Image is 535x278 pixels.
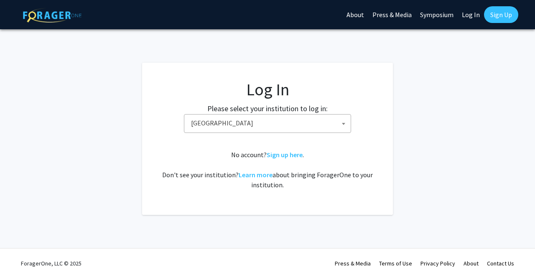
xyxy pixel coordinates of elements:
iframe: Chat [6,240,36,272]
a: Terms of Use [379,260,412,267]
label: Please select your institution to log in: [207,103,328,114]
a: Press & Media [335,260,371,267]
a: Privacy Policy [420,260,455,267]
h1: Log In [159,79,376,99]
span: Baylor University [184,114,351,133]
a: About [464,260,479,267]
span: Baylor University [188,115,351,132]
a: Sign up here [267,150,303,159]
a: Learn more about bringing ForagerOne to your institution [239,171,273,179]
img: ForagerOne Logo [23,8,82,23]
div: ForagerOne, LLC © 2025 [21,249,82,278]
a: Contact Us [487,260,514,267]
div: No account? . Don't see your institution? about bringing ForagerOne to your institution. [159,150,376,190]
a: Sign Up [484,6,518,23]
